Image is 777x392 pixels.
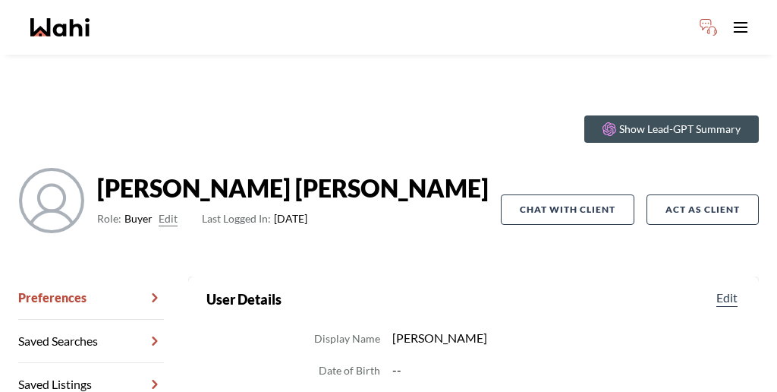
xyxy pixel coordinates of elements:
h2: User Details [206,289,282,310]
button: Act as Client [646,194,759,225]
button: Toggle open navigation menu [725,12,756,43]
dt: Display Name [314,330,380,348]
a: Wahi homepage [30,18,90,36]
strong: [PERSON_NAME] [PERSON_NAME] [97,173,489,204]
dd: [PERSON_NAME] [392,328,741,348]
span: Role: [97,210,121,228]
dd: -- [392,360,741,380]
dt: Date of Birth [319,362,380,380]
span: Last Logged In: [202,212,271,225]
a: Preferences [18,277,164,320]
button: Edit [159,210,178,228]
p: Show Lead-GPT Summary [619,122,741,137]
button: Edit [713,289,741,307]
span: Buyer [124,210,153,228]
a: Saved Searches [18,320,164,363]
button: Show Lead-GPT Summary [584,115,759,143]
button: Chat with client [501,194,634,225]
span: [DATE] [202,210,307,228]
